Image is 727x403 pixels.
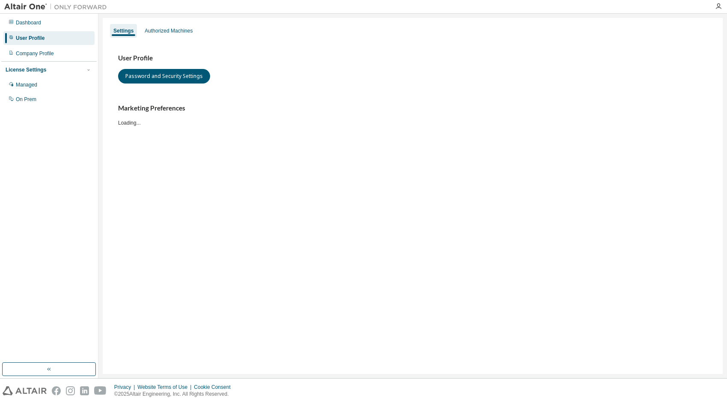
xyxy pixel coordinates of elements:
div: Authorized Machines [145,27,193,34]
div: License Settings [6,66,46,73]
button: Password and Security Settings [118,69,210,84]
h3: Marketing Preferences [118,104,707,113]
div: Privacy [114,384,137,391]
h3: User Profile [118,54,707,63]
img: instagram.svg [66,386,75,395]
div: Website Terms of Use [137,384,194,391]
div: Loading... [118,104,707,126]
img: linkedin.svg [80,386,89,395]
div: Dashboard [16,19,41,26]
div: User Profile [16,35,45,42]
p: © 2025 Altair Engineering, Inc. All Rights Reserved. [114,391,236,398]
div: Settings [113,27,134,34]
div: Managed [16,81,37,88]
img: facebook.svg [52,386,61,395]
img: youtube.svg [94,386,107,395]
div: Cookie Consent [194,384,235,391]
img: altair_logo.svg [3,386,47,395]
img: Altair One [4,3,111,11]
div: Company Profile [16,50,54,57]
div: On Prem [16,96,36,103]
